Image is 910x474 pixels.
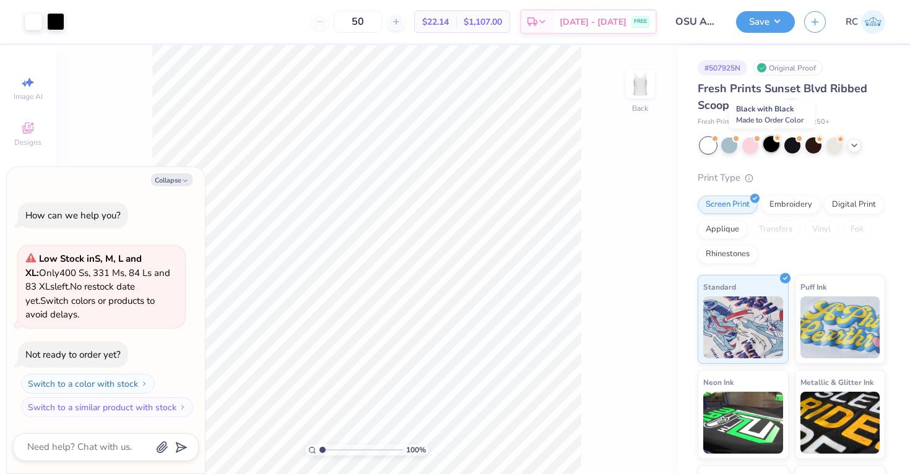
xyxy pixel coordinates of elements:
[179,403,186,411] img: Switch to a similar product with stock
[703,392,783,454] img: Neon Ink
[736,11,795,33] button: Save
[824,196,884,214] div: Digital Print
[729,100,815,129] div: Black with Black
[464,15,502,28] span: $1,107.00
[698,196,758,214] div: Screen Print
[761,196,820,214] div: Embroidery
[736,115,804,125] span: Made to Order Color
[25,280,135,307] span: No restock date yet.
[698,60,747,75] div: # 507925N
[753,60,823,75] div: Original Proof
[14,92,43,101] span: Image AI
[698,81,867,113] span: Fresh Prints Sunset Blvd Ribbed Scoop Tank Top
[406,444,426,455] span: 100 %
[21,374,155,394] button: Switch to a color with stock
[800,296,880,358] img: Puff Ink
[25,252,142,279] strong: Low Stock in S, M, L and XL :
[861,10,885,34] img: Reilly Chin(cm)
[141,380,148,387] img: Switch to a color with stock
[25,348,121,361] div: Not ready to order yet?
[21,397,193,417] button: Switch to a similar product with stock
[25,252,170,321] span: Only 400 Ss, 331 Ms, 84 Ls and 83 XLs left. Switch colors or products to avoid delays.
[800,376,873,389] span: Metallic & Glitter Ink
[703,280,736,293] span: Standard
[751,220,800,239] div: Transfers
[666,9,727,34] input: Untitled Design
[632,103,648,114] div: Back
[151,173,193,186] button: Collapse
[703,296,783,358] img: Standard
[422,15,449,28] span: $22.14
[804,220,839,239] div: Vinyl
[800,280,826,293] span: Puff Ink
[843,220,872,239] div: Foil
[703,376,734,389] span: Neon Ink
[25,209,121,222] div: How can we help you?
[628,72,652,97] img: Back
[560,15,626,28] span: [DATE] - [DATE]
[634,17,647,26] span: FREE
[698,220,747,239] div: Applique
[14,137,41,147] span: Designs
[698,245,758,264] div: Rhinestones
[800,392,880,454] img: Metallic & Glitter Ink
[698,171,885,185] div: Print Type
[698,117,734,127] span: Fresh Prints
[846,15,858,29] span: RC
[334,11,382,33] input: – –
[846,10,885,34] a: RC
